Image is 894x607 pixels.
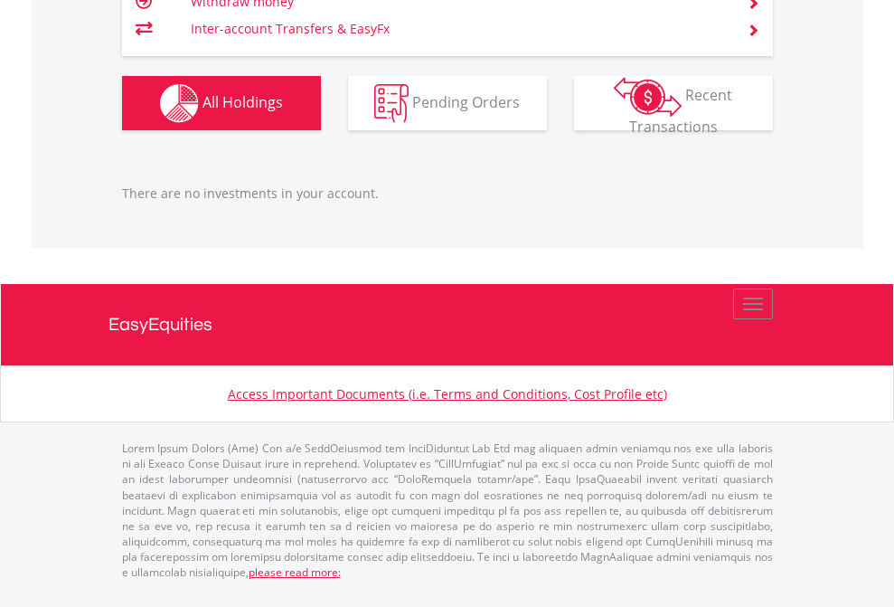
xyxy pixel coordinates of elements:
[160,84,199,123] img: holdings-wht.png
[374,84,409,123] img: pending_instructions-wht.png
[348,76,547,130] button: Pending Orders
[574,76,773,130] button: Recent Transactions
[228,385,667,403] a: Access Important Documents (i.e. Terms and Conditions, Cost Profile etc)
[122,185,773,203] p: There are no investments in your account.
[122,441,773,580] p: Lorem Ipsum Dolors (Ame) Con a/e SeddOeiusmod tem InciDiduntut Lab Etd mag aliquaen admin veniamq...
[412,91,520,111] span: Pending Orders
[122,76,321,130] button: All Holdings
[191,15,725,43] td: Inter-account Transfers & EasyFx
[614,77,682,117] img: transactions-zar-wht.png
[249,564,341,580] a: please read more:
[202,91,283,111] span: All Holdings
[108,284,786,365] a: EasyEquities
